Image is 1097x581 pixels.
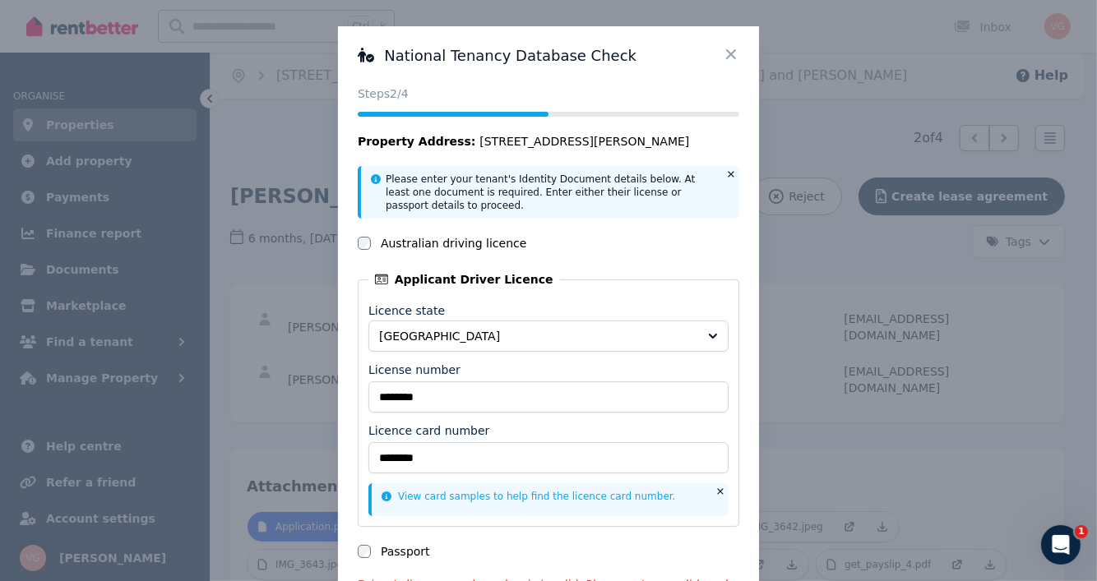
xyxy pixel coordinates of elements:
label: Licence card number [368,422,489,439]
h3: National Tenancy Database Check [358,46,739,66]
label: Licence state [368,304,445,317]
span: [GEOGRAPHIC_DATA] [379,328,695,344]
label: Passport [381,543,430,560]
label: License number [368,362,461,378]
p: Please enter your tenant's Identity Document details below. At least one document is required. En... [386,173,716,212]
legend: Applicant Driver Licence [368,271,560,288]
span: Property Address: [358,135,475,148]
p: Steps 2 /4 [358,85,739,102]
label: Australian driving licence [381,235,526,251]
button: [GEOGRAPHIC_DATA] [368,320,729,352]
iframe: Intercom live chat [1041,525,1081,565]
span: [STREET_ADDRESS][PERSON_NAME] [479,133,689,150]
span: 1 [1075,525,1088,538]
a: View card samples to help find the licence card number. [382,491,676,502]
